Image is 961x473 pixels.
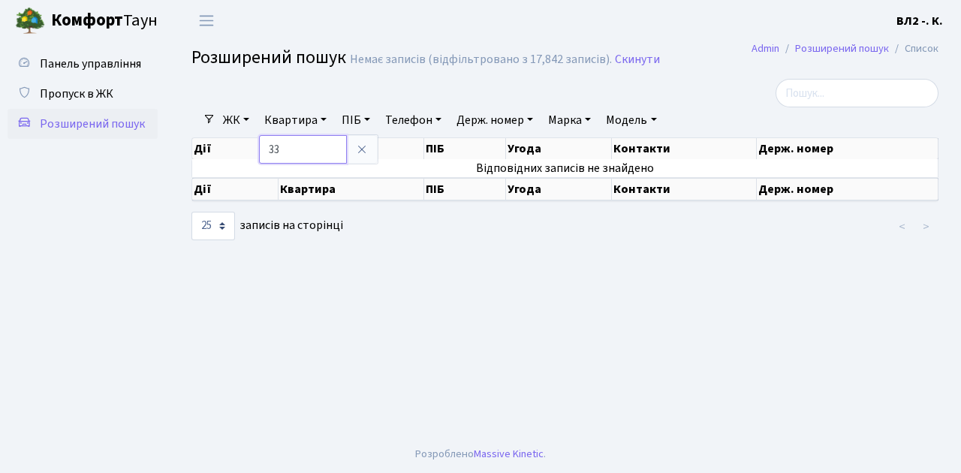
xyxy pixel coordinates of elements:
th: Дії [192,178,279,200]
a: Марка [542,107,597,133]
th: Контакти [612,178,757,200]
input: Пошук... [776,79,938,107]
th: ПІБ [424,178,506,200]
a: Скинути [615,53,660,67]
span: Панель управління [40,56,141,72]
div: Розроблено . [415,446,546,462]
th: ПІБ [424,138,506,159]
a: Держ. номер [450,107,539,133]
a: Massive Kinetic [474,446,544,462]
a: Панель управління [8,49,158,79]
select: записів на сторінці [191,212,235,240]
a: Пропуск в ЖК [8,79,158,109]
div: Немає записів (відфільтровано з 17,842 записів). [350,53,612,67]
span: Розширений пошук [191,44,346,71]
a: Квартира [258,107,333,133]
img: logo.png [15,6,45,36]
span: Розширений пошук [40,116,145,132]
th: Угода [506,138,612,159]
a: Розширений пошук [795,41,889,56]
span: Таун [51,8,158,34]
a: Телефон [379,107,447,133]
b: Комфорт [51,8,123,32]
th: Держ. номер [757,178,938,200]
label: записів на сторінці [191,212,343,240]
a: Модель [600,107,662,133]
td: Відповідних записів не знайдено [192,159,938,177]
a: Admin [752,41,779,56]
th: Контакти [612,138,757,159]
b: ВЛ2 -. К. [896,13,943,29]
th: Дії [192,138,279,159]
th: Угода [506,178,612,200]
a: Розширений пошук [8,109,158,139]
a: ПІБ [336,107,376,133]
a: ВЛ2 -. К. [896,12,943,30]
button: Переключити навігацію [188,8,225,33]
th: Квартира [279,178,425,200]
span: Пропуск в ЖК [40,86,113,102]
th: Держ. номер [757,138,938,159]
a: ЖК [217,107,255,133]
li: Список [889,41,938,57]
nav: breadcrumb [729,33,961,65]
